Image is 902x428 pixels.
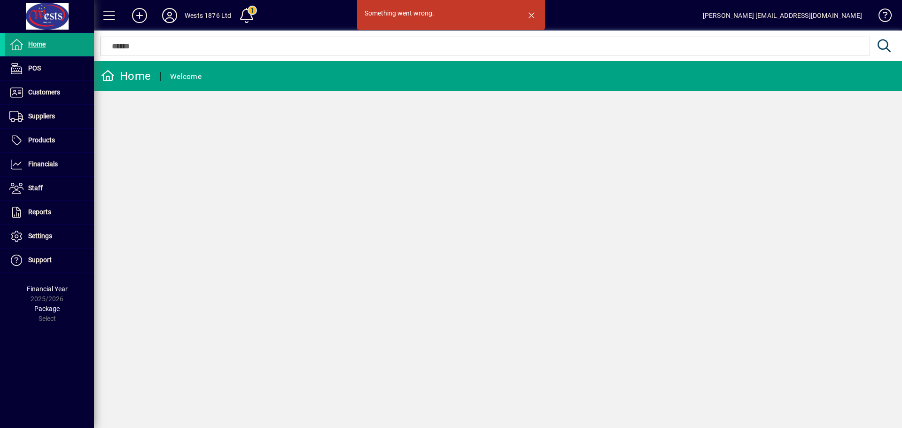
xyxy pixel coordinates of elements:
[28,160,58,168] span: Financials
[5,81,94,104] a: Customers
[124,7,155,24] button: Add
[34,305,60,312] span: Package
[28,232,52,240] span: Settings
[5,201,94,224] a: Reports
[27,285,68,293] span: Financial Year
[185,8,231,23] div: Wests 1876 Ltd
[170,69,202,84] div: Welcome
[155,7,185,24] button: Profile
[5,57,94,80] a: POS
[5,225,94,248] a: Settings
[5,249,94,272] a: Support
[703,8,862,23] div: [PERSON_NAME] [EMAIL_ADDRESS][DOMAIN_NAME]
[5,153,94,176] a: Financials
[28,112,55,120] span: Suppliers
[28,208,51,216] span: Reports
[28,64,41,72] span: POS
[28,136,55,144] span: Products
[5,177,94,200] a: Staff
[28,88,60,96] span: Customers
[5,129,94,152] a: Products
[28,40,46,48] span: Home
[101,69,151,84] div: Home
[28,256,52,264] span: Support
[28,184,43,192] span: Staff
[5,105,94,128] a: Suppliers
[871,2,890,32] a: Knowledge Base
